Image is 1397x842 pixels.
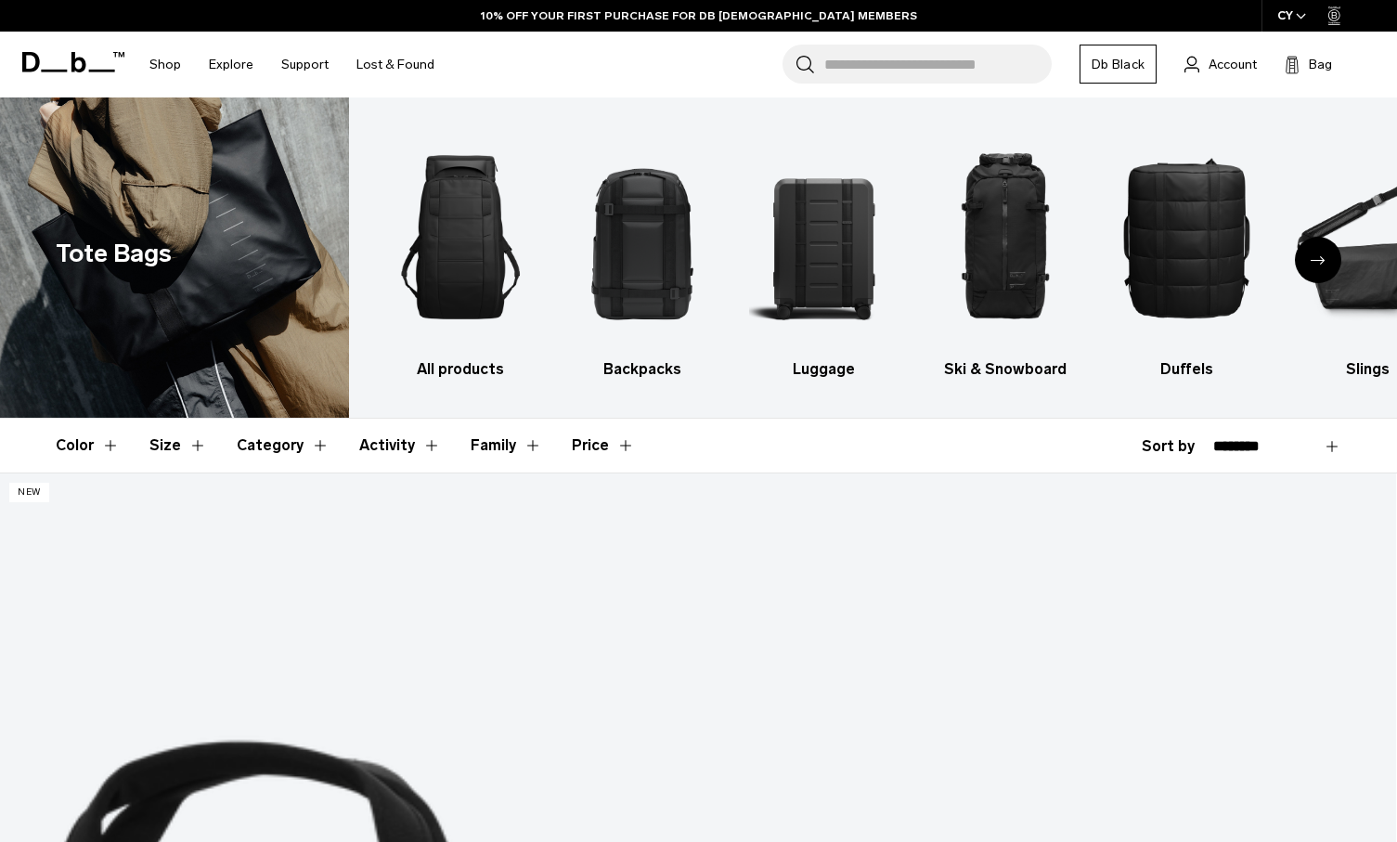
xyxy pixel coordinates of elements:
[568,125,717,381] a: Db Backpacks
[1112,125,1261,349] img: Db
[237,419,330,473] button: Toggle Filter
[136,32,448,97] nav: Main Navigation
[1309,55,1332,74] span: Bag
[931,125,1080,381] a: Db Ski & Snowboard
[281,32,329,97] a: Support
[149,419,207,473] button: Toggle Filter
[471,419,542,473] button: Toggle Filter
[149,32,181,97] a: Shop
[931,125,1080,381] li: 4 / 10
[1295,237,1341,283] div: Next slide
[1285,53,1332,75] button: Bag
[1112,125,1261,381] li: 5 / 10
[386,125,535,349] img: Db
[568,358,717,381] h3: Backpacks
[209,32,253,97] a: Explore
[1184,53,1257,75] a: Account
[359,419,441,473] button: Toggle Filter
[386,358,535,381] h3: All products
[1112,358,1261,381] h3: Duffels
[1209,55,1257,74] span: Account
[386,125,535,381] li: 1 / 10
[56,419,120,473] button: Toggle Filter
[1080,45,1157,84] a: Db Black
[572,419,635,473] button: Toggle Price
[386,125,535,381] a: Db All products
[481,7,917,24] a: 10% OFF YOUR FIRST PURCHASE FOR DB [DEMOGRAPHIC_DATA] MEMBERS
[749,125,898,381] li: 3 / 10
[568,125,717,381] li: 2 / 10
[749,125,898,349] img: Db
[1112,125,1261,381] a: Db Duffels
[749,125,898,381] a: Db Luggage
[568,125,717,349] img: Db
[356,32,434,97] a: Lost & Found
[749,358,898,381] h3: Luggage
[9,483,49,502] p: New
[931,125,1080,349] img: Db
[931,358,1080,381] h3: Ski & Snowboard
[56,235,172,273] h1: Tote Bags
